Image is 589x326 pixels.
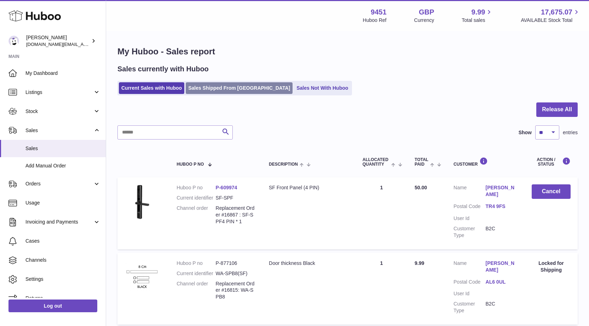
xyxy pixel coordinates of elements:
[25,257,100,263] span: Channels
[414,17,434,24] div: Currency
[125,260,160,291] img: 94511700516767.jpg
[486,301,518,314] dd: B2C
[454,260,486,275] dt: Name
[454,184,486,200] dt: Name
[371,7,387,17] strong: 9451
[454,279,486,287] dt: Postal Code
[563,129,578,136] span: entries
[415,185,427,190] span: 50.00
[177,195,215,201] dt: Current identifier
[486,260,518,273] a: [PERSON_NAME]
[532,260,571,273] div: Locked for Shipping
[454,157,518,167] div: Customer
[25,219,93,225] span: Invoicing and Payments
[25,108,93,115] span: Stock
[486,279,518,285] a: AL6 0UL
[216,280,255,301] dd: Replacement Order #16815: WA-SPB8
[25,180,93,187] span: Orders
[415,260,424,266] span: 9.99
[519,129,532,136] label: Show
[177,162,204,167] span: Huboo P no
[269,260,348,267] div: Door thickness Black
[454,290,486,297] dt: User Id
[177,280,215,301] dt: Channel order
[486,225,518,239] dd: B2C
[177,184,215,191] dt: Huboo P no
[532,184,571,199] button: Cancel
[294,82,351,94] a: Sales Not With Huboo
[269,162,298,167] span: Description
[25,200,100,206] span: Usage
[25,145,100,152] span: Sales
[119,82,184,94] a: Current Sales with Huboo
[177,270,215,277] dt: Current identifier
[472,7,485,17] span: 9.99
[486,184,518,198] a: [PERSON_NAME]
[26,34,90,48] div: [PERSON_NAME]
[454,215,486,222] dt: User Id
[454,301,486,314] dt: Customer Type
[532,157,571,167] div: Action / Status
[415,158,428,167] span: Total paid
[363,158,389,167] span: ALLOCATED Quantity
[25,162,100,169] span: Add Manual Order
[454,225,486,239] dt: Customer Type
[363,17,387,24] div: Huboo Ref
[117,46,578,57] h1: My Huboo - Sales report
[8,300,97,312] a: Log out
[536,102,578,117] button: Release All
[25,70,100,77] span: My Dashboard
[521,7,581,24] a: 17,675.07 AVAILABLE Stock Total
[356,177,408,249] td: 1
[8,36,19,46] img: amir.ch@gmail.com
[117,64,209,74] h2: Sales currently with Huboo
[454,203,486,212] dt: Postal Code
[26,41,141,47] span: [DOMAIN_NAME][EMAIL_ADDRESS][DOMAIN_NAME]
[541,7,572,17] span: 17,675.07
[125,184,160,220] img: 1669896661.png
[177,205,215,225] dt: Channel order
[216,185,237,190] a: P-609974
[216,260,255,267] dd: P-877106
[216,195,255,201] dd: SF-SPF
[521,17,581,24] span: AVAILABLE Stock Total
[177,260,215,267] dt: Huboo P no
[25,238,100,244] span: Cases
[462,7,493,24] a: 9.99 Total sales
[462,17,493,24] span: Total sales
[356,253,408,325] td: 1
[25,295,100,302] span: Returns
[216,205,255,225] dd: Replacement Order #16867 : SF-SPF4 PIN * 1
[25,89,93,96] span: Listings
[25,127,93,134] span: Sales
[419,7,434,17] strong: GBP
[216,270,255,277] dd: WA-SPB8(SF)
[486,203,518,210] a: TR4 9FS
[186,82,293,94] a: Sales Shipped From [GEOGRAPHIC_DATA]
[25,276,100,283] span: Settings
[269,184,348,191] div: SF Front Panel (4 PIN)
